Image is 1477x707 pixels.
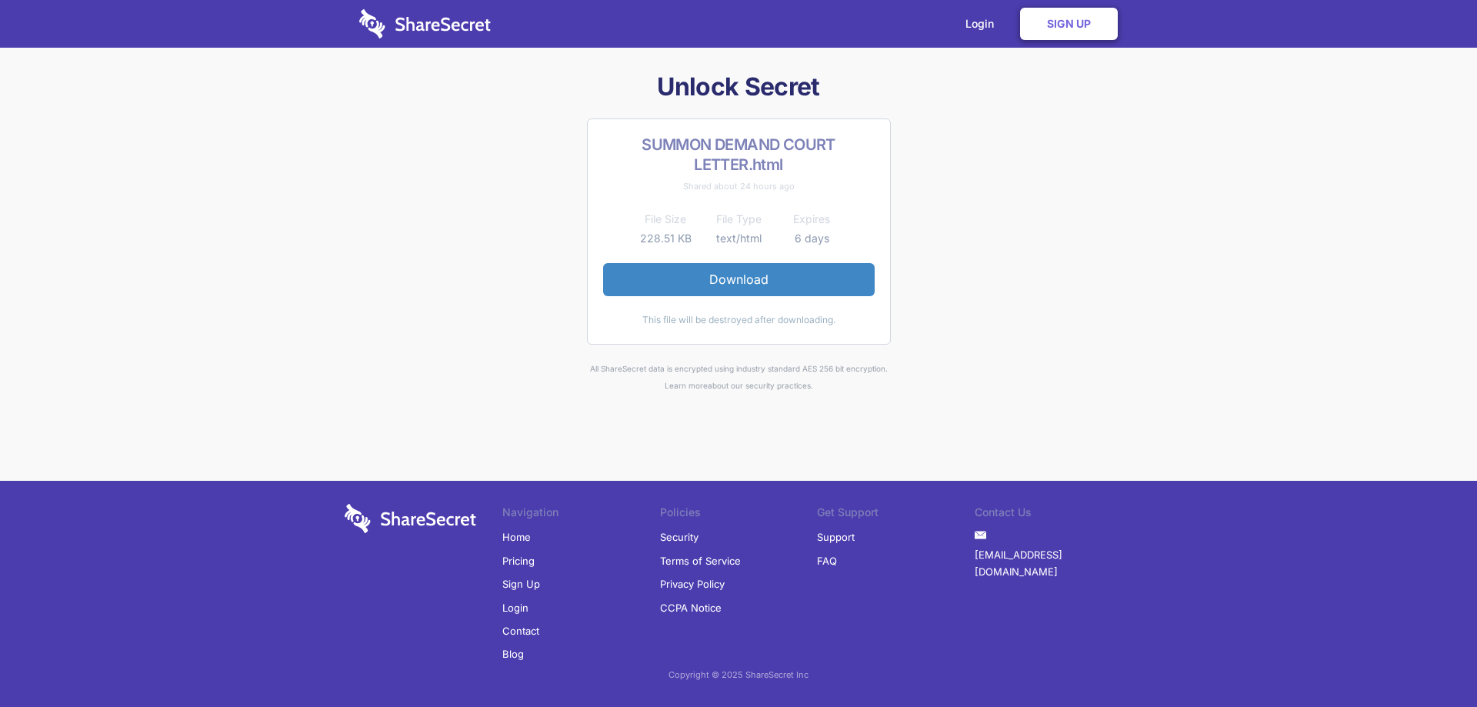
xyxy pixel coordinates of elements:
a: CCPA Notice [660,596,722,619]
th: File Size [629,210,702,228]
img: logo-wordmark-white-trans-d4663122ce5f474addd5e946df7df03e33cb6a1c49d2221995e7729f52c070b2.svg [345,504,476,533]
a: Home [502,525,531,549]
div: This file will be destroyed after downloading. [603,312,875,328]
img: logo-wordmark-white-trans-d4663122ce5f474addd5e946df7df03e33cb6a1c49d2221995e7729f52c070b2.svg [359,9,491,38]
td: 6 days [775,229,849,248]
a: Login [502,596,528,619]
a: [EMAIL_ADDRESS][DOMAIN_NAME] [975,543,1132,584]
a: Terms of Service [660,549,741,572]
td: text/html [702,229,775,248]
a: Privacy Policy [660,572,725,595]
li: Contact Us [975,504,1132,525]
div: Shared about 24 hours ago [603,178,875,195]
a: Security [660,525,698,549]
div: All ShareSecret data is encrypted using industry standard AES 256 bit encryption. about our secur... [338,360,1139,395]
a: Pricing [502,549,535,572]
li: Navigation [502,504,660,525]
li: Policies [660,504,818,525]
li: Get Support [817,504,975,525]
th: File Type [702,210,775,228]
h2: SUMMON DEMAND COURT LETTER.html [603,135,875,175]
h1: Unlock Secret [338,71,1139,103]
a: Sign Up [1020,8,1118,40]
a: Blog [502,642,524,665]
a: Support [817,525,855,549]
a: Download [603,263,875,295]
td: 228.51 KB [629,229,702,248]
a: FAQ [817,549,837,572]
th: Expires [775,210,849,228]
a: Sign Up [502,572,540,595]
a: Contact [502,619,539,642]
a: Learn more [665,381,708,390]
